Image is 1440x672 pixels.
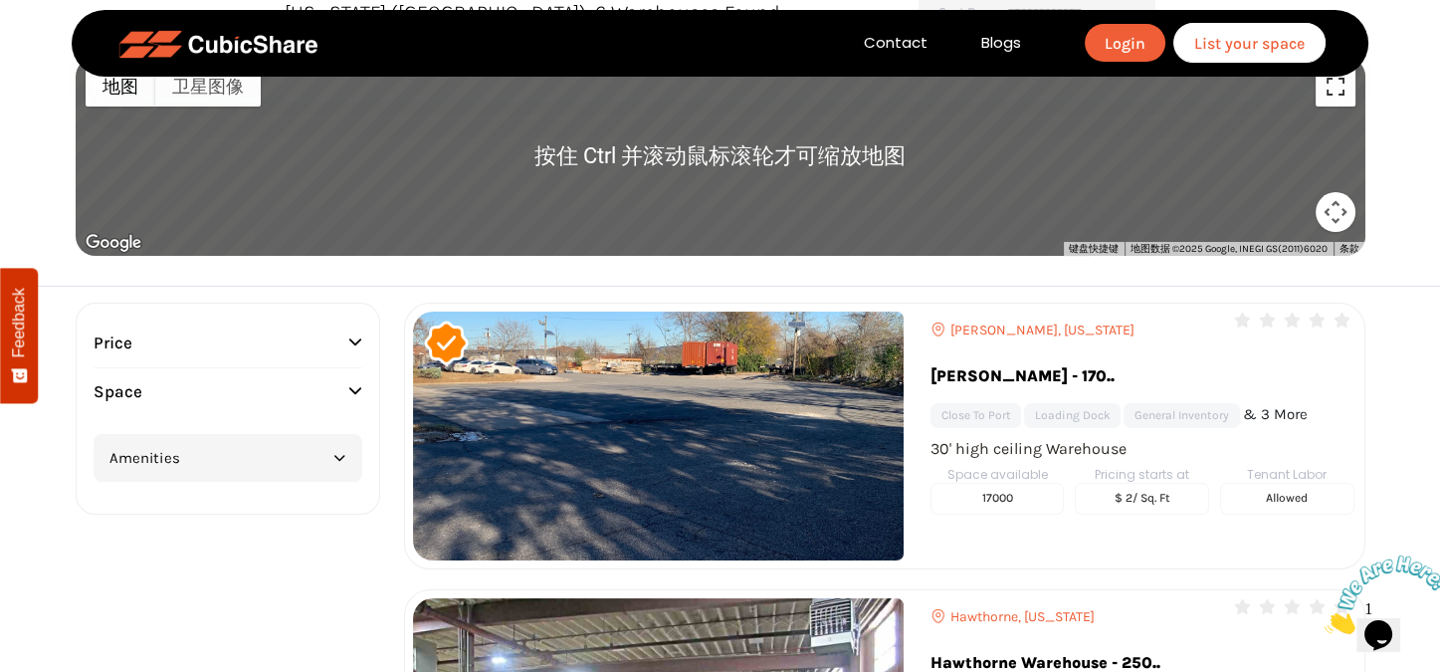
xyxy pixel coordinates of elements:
[954,32,1048,55] a: Blogs
[950,609,1095,624] span: Hawthorne, [US_STATE]
[930,608,946,624] img: content_location_icon.png
[8,8,131,87] img: Chat attention grabber
[1339,243,1359,255] a: 条款（在新标签页中打开）
[413,312,904,560] img: Location Image
[1316,67,1355,107] button: 切换全屏视图
[1024,403,1121,429] a: Loading Dock
[1173,23,1326,63] a: List your space
[109,448,180,468] span: Amenities
[94,376,142,406] span: Space
[1220,467,1354,483] h6: Tenant Labor
[930,322,946,337] img: content_location_icon.png
[930,359,1323,403] a: [PERSON_NAME] - 170..
[837,32,954,55] a: Contact
[86,67,155,107] button: 显示街道地图
[10,288,28,357] span: Feedback
[930,403,1021,429] a: Close to port
[94,434,362,482] button: Amenities
[423,320,470,366] img: VerifiedIcon.png
[1075,483,1209,515] h5: $ 2/ sq. ft
[1075,467,1209,483] h6: Pricing starts at
[1124,403,1239,429] a: General inventory
[930,439,1127,459] div: 30' high ceiling Warehouse
[81,230,146,256] img: Google
[930,467,1065,483] h6: Space available
[1316,192,1355,232] button: 地图镜头控件
[950,323,1134,337] span: [PERSON_NAME], [US_STATE]
[94,328,132,357] span: Price
[930,483,1065,515] h5: 17000
[94,328,362,357] button: Price
[1131,243,1328,255] span: 地图数据 ©2025 Google, INEGI GS(2011)6020
[930,403,1354,432] ul: & 3 More
[938,1,989,25] span: sort by :
[1220,483,1354,515] h5: Allowed
[1317,548,1440,642] iframe: chat widget
[81,230,146,256] a: 在 Google 地图中打开此区域（会打开一个新窗口）
[1069,242,1119,256] button: 键盘快捷键
[8,8,16,25] span: 1
[1085,24,1165,62] a: Login
[155,67,261,107] button: 显示卫星图像
[94,376,362,406] button: Space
